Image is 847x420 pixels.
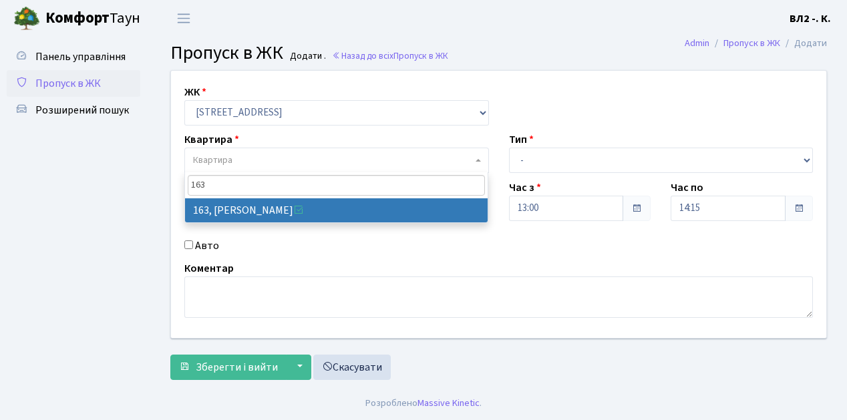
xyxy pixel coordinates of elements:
[170,39,283,66] span: Пропуск в ЖК
[313,355,391,380] a: Скасувати
[509,180,541,196] label: Час з
[195,238,219,254] label: Авто
[185,198,488,222] li: 163, [PERSON_NAME]
[13,5,40,32] img: logo.png
[287,51,326,62] small: Додати .
[45,7,140,30] span: Таун
[723,36,780,50] a: Пропуск в ЖК
[780,36,827,51] li: Додати
[7,43,140,70] a: Панель управління
[671,180,703,196] label: Час по
[167,7,200,29] button: Переключити навігацію
[193,154,232,167] span: Квартира
[665,29,847,57] nav: breadcrumb
[509,132,534,148] label: Тип
[7,97,140,124] a: Розширений пошук
[184,260,234,276] label: Коментар
[35,49,126,64] span: Панель управління
[7,70,140,97] a: Пропуск в ЖК
[790,11,831,27] a: ВЛ2 -. К.
[184,132,239,148] label: Квартира
[685,36,709,50] a: Admin
[417,396,480,410] a: Massive Kinetic
[35,76,101,91] span: Пропуск в ЖК
[35,103,129,118] span: Розширений пошук
[184,84,206,100] label: ЖК
[365,396,482,411] div: Розроблено .
[196,360,278,375] span: Зберегти і вийти
[170,355,287,380] button: Зберегти і вийти
[393,49,448,62] span: Пропуск в ЖК
[790,11,831,26] b: ВЛ2 -. К.
[332,49,448,62] a: Назад до всіхПропуск в ЖК
[45,7,110,29] b: Комфорт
